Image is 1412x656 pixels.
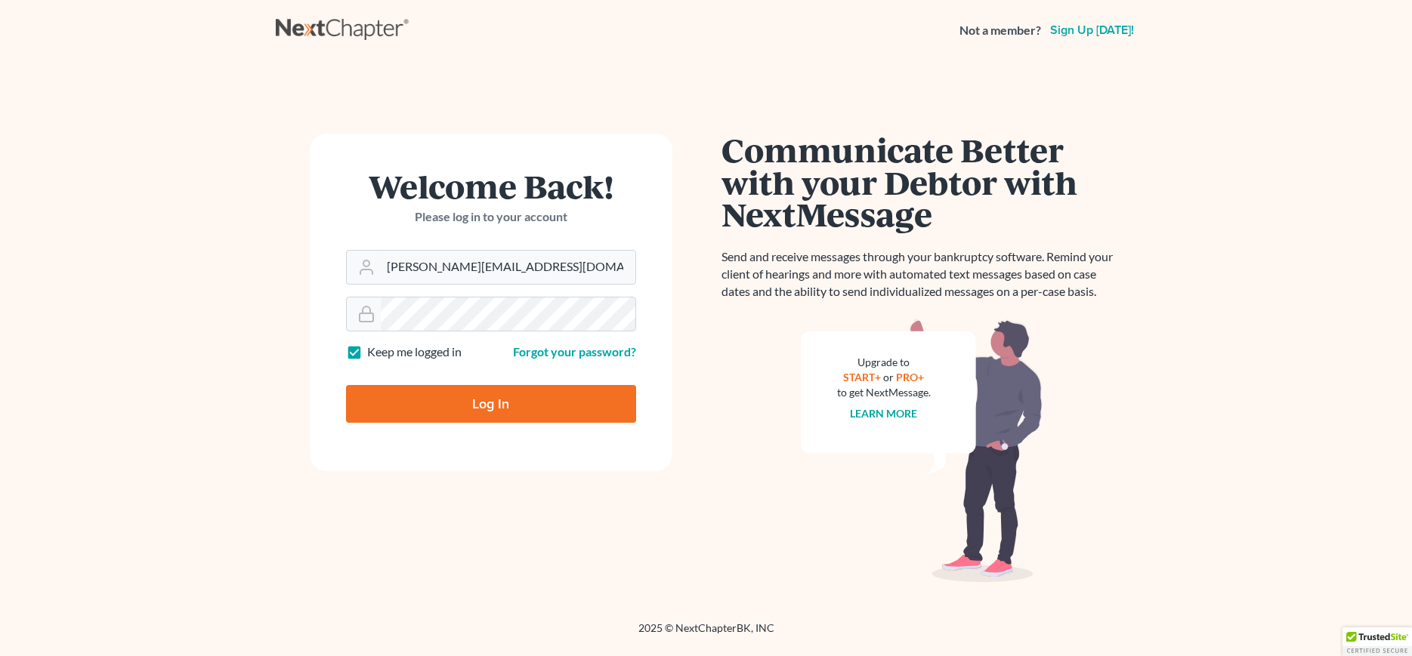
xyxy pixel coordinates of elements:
[346,385,636,423] input: Log In
[850,407,917,420] a: Learn more
[883,371,894,383] span: or
[721,248,1122,300] p: Send and receive messages through your bankruptcy software. Remind your client of hearings and mo...
[367,343,462,361] label: Keep me logged in
[959,22,1041,39] strong: Not a member?
[837,355,931,370] div: Upgrade to
[801,319,1043,583] img: nextmessage_bg-59042aed3d76b12b5cd301f8e5b87938c9018125f34e5fa2b7a6b67550977c72.svg
[276,621,1137,648] div: 2025 © NextChapterBK, INC
[843,371,881,383] a: START+
[1047,24,1137,36] a: Sign up [DATE]!
[346,208,636,226] p: Please log in to your account
[896,371,924,383] a: PRO+
[837,385,931,400] div: to get NextMessage.
[1342,627,1412,656] div: TrustedSite Certified
[721,134,1122,230] h1: Communicate Better with your Debtor with NextMessage
[346,170,636,202] h1: Welcome Back!
[513,344,636,359] a: Forgot your password?
[381,251,635,284] input: Email Address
